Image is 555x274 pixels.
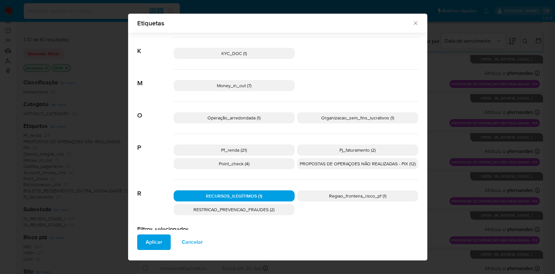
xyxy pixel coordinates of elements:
button: Fechar [412,20,418,26]
div: RECURSOS_ILEGÍTIMOS (1) [174,190,295,201]
div: Operação_arredondada (1) [174,112,295,123]
span: Etiquetas [137,20,413,26]
span: M [137,70,174,87]
span: RECURSOS_ILEGÍTIMOS (1) [206,193,262,199]
span: KYC_DOC (1) [221,50,247,57]
span: P [137,134,174,152]
button: Cancelar [173,234,211,250]
span: Pf_renda (21) [221,147,247,153]
div: Pf_renda (21) [174,144,295,156]
span: O [137,102,174,119]
div: Pj_faturamento (2) [297,144,418,156]
div: Regiao_fronteira_risco_pf (1) [297,190,418,201]
span: R [137,180,174,198]
span: Organizacao_sem_fins_lucrativos (1) [321,115,394,121]
h2: Filtros selecionados [137,226,418,233]
div: Organizacao_sem_fins_lucrativos (1) [297,112,418,123]
span: Point_check (4) [219,160,249,167]
span: Operação_arredondada (1) [207,115,260,121]
span: Regiao_fronteira_risco_pf (1) [329,193,386,199]
span: Money_in_out (7) [217,82,251,89]
div: Point_check (4) [174,158,295,169]
span: PROPOSTAS DE OPERAÇOES NÃO REALIZADAS - PIX (12) [300,160,416,167]
span: Aplicar [146,235,162,249]
div: KYC_DOC (1) [174,48,295,59]
span: K [137,37,174,55]
button: Aplicar [137,234,171,250]
span: RESTRICAO_PREVENCAO_FRAUDES (2) [193,206,274,213]
div: PROPOSTAS DE OPERAÇOES NÃO REALIZADAS - PIX (12) [297,158,418,169]
span: Cancelar [182,235,203,249]
span: Pj_faturamento (2) [339,147,376,153]
div: Money_in_out (7) [174,80,295,91]
div: RESTRICAO_PREVENCAO_FRAUDES (2) [174,204,295,215]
